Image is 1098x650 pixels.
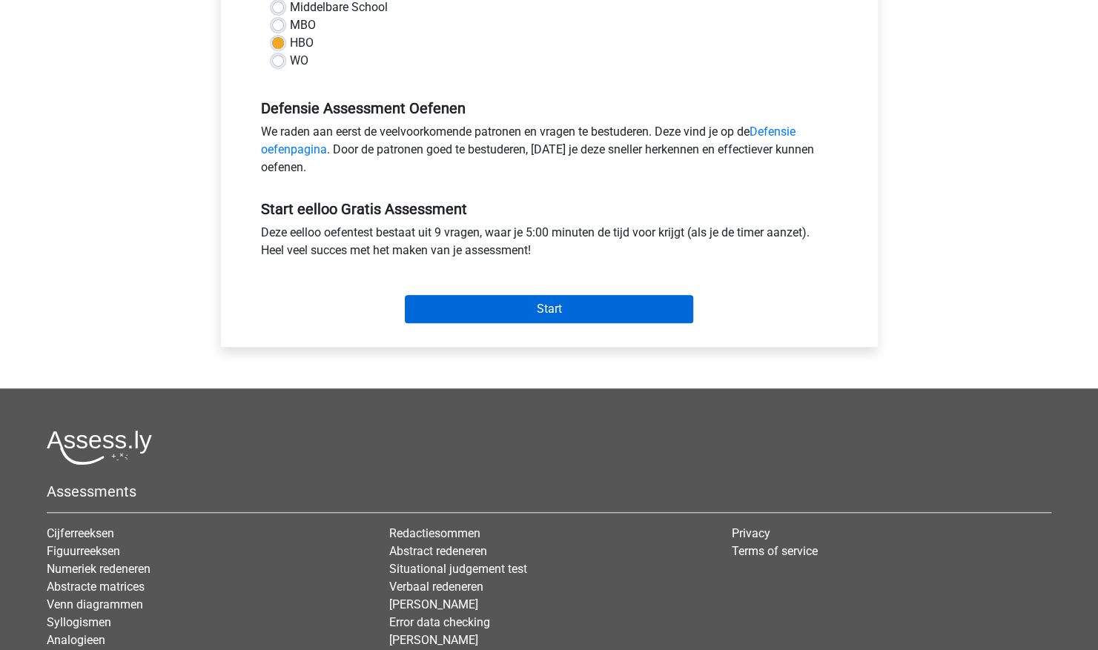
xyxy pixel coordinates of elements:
h5: Start eelloo Gratis Assessment [261,200,838,218]
img: Assessly logo [47,430,152,465]
label: MBO [290,16,316,34]
a: [PERSON_NAME] [389,597,478,611]
a: Numeriek redeneren [47,562,151,576]
a: Situational judgement test [389,562,527,576]
input: Start [405,295,693,323]
label: HBO [290,34,314,52]
a: Terms of service [731,544,817,558]
a: Abstracte matrices [47,580,145,594]
h5: Defensie Assessment Oefenen [261,99,838,117]
div: We raden aan eerst de veelvoorkomende patronen en vragen te bestuderen. Deze vind je op de . Door... [250,123,849,182]
div: Deze eelloo oefentest bestaat uit 9 vragen, waar je 5:00 minuten de tijd voor krijgt (als je de t... [250,224,849,265]
a: Syllogismen [47,615,111,629]
a: Figuurreeksen [47,544,120,558]
a: [PERSON_NAME] [389,633,478,647]
a: Error data checking [389,615,490,629]
a: Redactiesommen [389,526,480,540]
a: Abstract redeneren [389,544,487,558]
a: Analogieen [47,633,105,647]
a: Verbaal redeneren [389,580,483,594]
a: Cijferreeksen [47,526,114,540]
h5: Assessments [47,482,1051,500]
a: Privacy [731,526,770,540]
a: Venn diagrammen [47,597,143,611]
label: WO [290,52,308,70]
